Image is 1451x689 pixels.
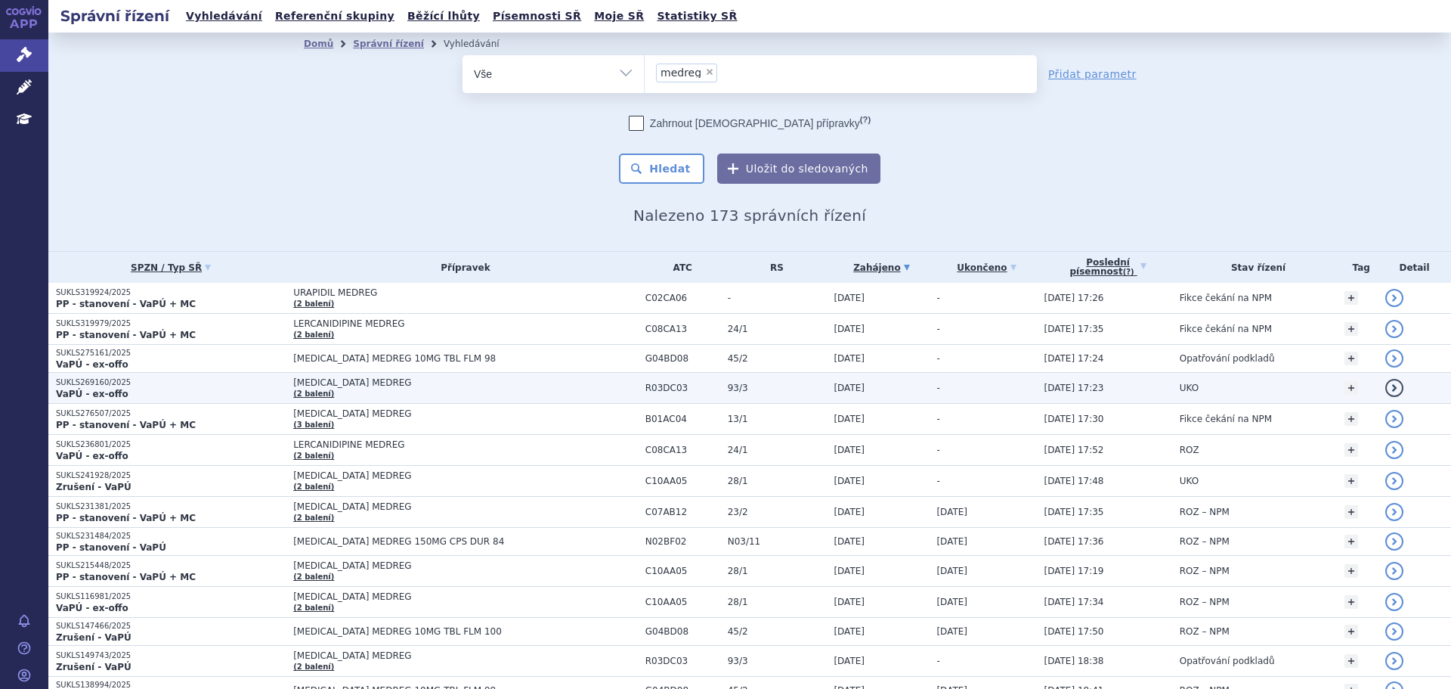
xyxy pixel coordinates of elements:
span: UKO [1180,383,1199,393]
span: × [705,67,714,76]
h2: Správní řízení [48,5,181,26]
p: SUKLS319979/2025 [56,318,286,329]
th: Přípravek [286,252,638,283]
p: SUKLS215448/2025 [56,560,286,571]
p: SUKLS276507/2025 [56,408,286,419]
a: detail [1385,289,1403,307]
span: [DATE] 17:52 [1044,445,1104,455]
a: + [1344,535,1358,548]
a: + [1344,322,1358,336]
a: (2 balení) [293,299,334,308]
span: Opatřování podkladů [1180,656,1275,666]
span: Nalezeno 173 správních řízení [633,206,866,225]
a: (2 balení) [293,331,334,339]
span: ROZ – NPM [1180,566,1230,576]
strong: PP - stanovení - VaPÚ + MC [56,420,196,430]
span: [MEDICAL_DATA] MEDREG [293,591,638,602]
a: detail [1385,379,1403,397]
a: detail [1385,652,1403,670]
a: Správní řízení [353,39,424,49]
a: + [1344,352,1358,365]
strong: Zrušení - VaPÚ [56,662,131,672]
p: SUKLS231381/2025 [56,501,286,512]
span: [DATE] 17:26 [1044,293,1104,303]
a: detail [1385,503,1403,521]
a: detail [1385,562,1403,580]
button: Hledat [619,154,704,184]
p: SUKLS231484/2025 [56,531,286,542]
span: R03DC03 [645,656,720,666]
a: detail [1385,532,1403,551]
a: Přidat parametr [1048,67,1137,82]
span: 24/1 [728,324,827,334]
a: (2 balení) [293,604,334,612]
span: 13/1 [728,414,827,424]
span: 28/1 [728,566,827,576]
span: [DATE] [834,476,865,486]
a: (2 balení) [293,452,334,460]
span: [DATE] 17:19 [1044,566,1104,576]
a: Referenční skupiny [271,6,399,26]
span: [DATE] [834,293,865,303]
button: Uložit do sledovaných [717,154,880,184]
span: - [936,353,939,364]
span: [DATE] 18:38 [1044,656,1104,666]
a: Zahájeno [834,257,929,278]
p: SUKLS319924/2025 [56,287,286,298]
span: 24/1 [728,445,827,455]
span: [MEDICAL_DATA] MEDREG [293,650,638,661]
strong: PP - stanovení - VaPÚ + MC [56,572,196,582]
strong: VaPÚ - ex-offo [56,389,128,399]
span: G04BD08 [645,626,720,637]
span: [DATE] 17:30 [1044,414,1104,424]
strong: Zrušení - VaPÚ [56,632,131,643]
abbr: (?) [860,115,871,125]
span: G04BD08 [645,353,720,364]
span: ROZ [1180,445,1199,455]
span: [DATE] 17:36 [1044,536,1104,547]
span: UKO [1180,476,1199,486]
span: [DATE] [834,626,865,637]
span: [DATE] [936,536,967,547]
span: - [936,476,939,486]
span: 45/2 [728,626,827,637]
span: [DATE] [936,626,967,637]
li: Vyhledávání [444,33,519,55]
span: [DATE] 17:50 [1044,626,1104,637]
strong: VaPÚ - ex-offo [56,603,128,613]
strong: PP - stanovení - VaPÚ + MC [56,330,196,340]
span: [DATE] 17:23 [1044,383,1104,393]
p: SUKLS147466/2025 [56,621,286,632]
span: C02CA06 [645,293,720,303]
a: + [1344,443,1358,457]
span: [DATE] [936,507,967,517]
abbr: (?) [1123,268,1134,277]
strong: VaPÚ - ex-offo [56,451,128,461]
a: + [1344,381,1358,395]
span: [DATE] [834,324,865,334]
span: - [936,383,939,393]
span: [DATE] [834,597,865,607]
span: C10AA05 [645,566,720,576]
span: C08CA13 [645,445,720,455]
a: Písemnosti SŘ [488,6,586,26]
span: - [936,656,939,666]
a: + [1344,505,1358,519]
p: SUKLS241928/2025 [56,470,286,481]
span: Fikce čekání na NPM [1180,414,1272,424]
span: [MEDICAL_DATA] MEDREG [293,470,638,481]
a: detail [1385,622,1403,641]
a: Ukončeno [936,257,1036,278]
strong: PP - stanovení - VaPÚ + MC [56,513,196,523]
span: [DATE] [834,566,865,576]
span: C10AA05 [645,597,720,607]
span: URAPIDIL MEDREG [293,287,638,298]
a: (2 balení) [293,514,334,522]
span: [DATE] [834,414,865,424]
span: [DATE] [936,597,967,607]
span: Opatřování podkladů [1180,353,1275,364]
span: [DATE] [834,507,865,517]
span: R03DC03 [645,383,720,393]
span: C08CA13 [645,324,720,334]
a: + [1344,474,1358,488]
